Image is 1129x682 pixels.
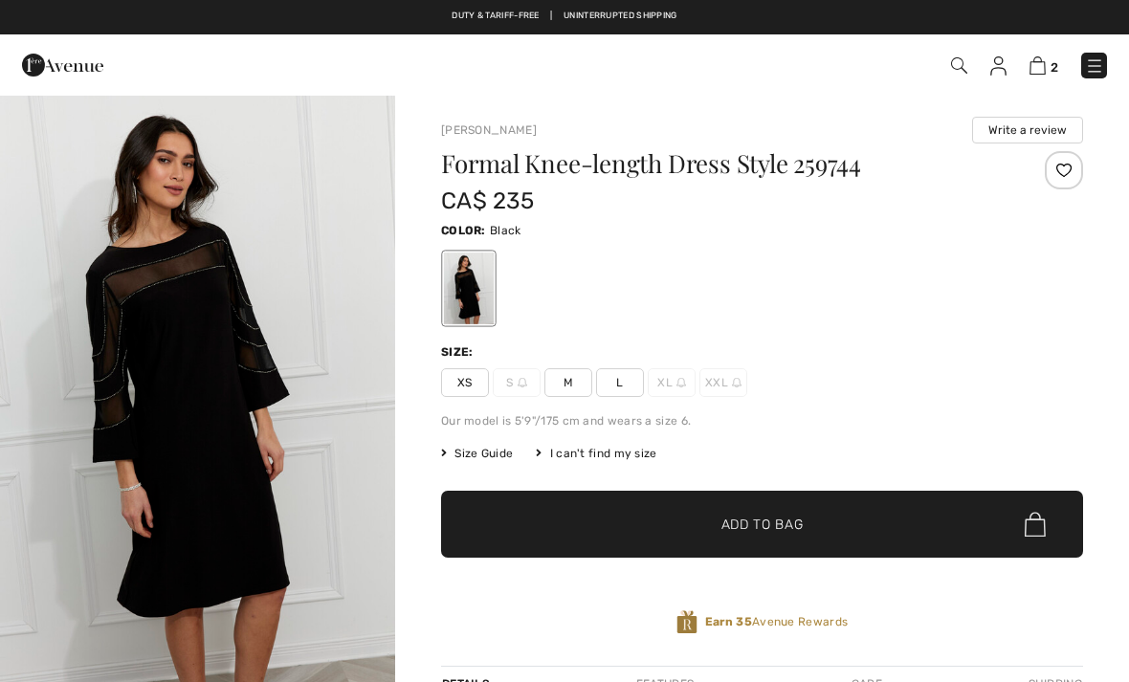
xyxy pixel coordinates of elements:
span: XS [441,368,489,397]
span: S [493,368,541,397]
a: [PERSON_NAME] [441,123,537,137]
div: I can't find my size [536,445,656,462]
img: ring-m.svg [676,378,686,387]
strong: Earn 35 [705,615,752,628]
button: Write a review [972,117,1083,143]
div: Our model is 5'9"/175 cm and wears a size 6. [441,412,1083,429]
img: ring-m.svg [518,378,527,387]
span: M [544,368,592,397]
img: Bag.svg [1025,512,1046,537]
span: CA$ 235 [441,187,534,214]
img: 1ère Avenue [22,46,103,84]
img: Search [951,57,967,74]
span: L [596,368,644,397]
h1: Formal Knee-length Dress Style 259744 [441,151,976,176]
span: 2 [1051,60,1058,75]
img: My Info [990,56,1007,76]
span: Black [490,224,521,237]
span: Size Guide [441,445,513,462]
a: 2 [1029,54,1058,77]
div: Size: [441,343,477,361]
span: Add to Bag [721,515,804,535]
img: Avenue Rewards [676,609,697,635]
img: Shopping Bag [1029,56,1046,75]
span: Color: [441,224,486,237]
span: XL [648,368,696,397]
img: ring-m.svg [732,378,742,387]
span: Avenue Rewards [705,613,848,630]
div: Black [444,253,494,324]
span: XXL [699,368,747,397]
a: 1ère Avenue [22,55,103,73]
img: Menu [1085,56,1104,76]
button: Add to Bag [441,491,1083,558]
